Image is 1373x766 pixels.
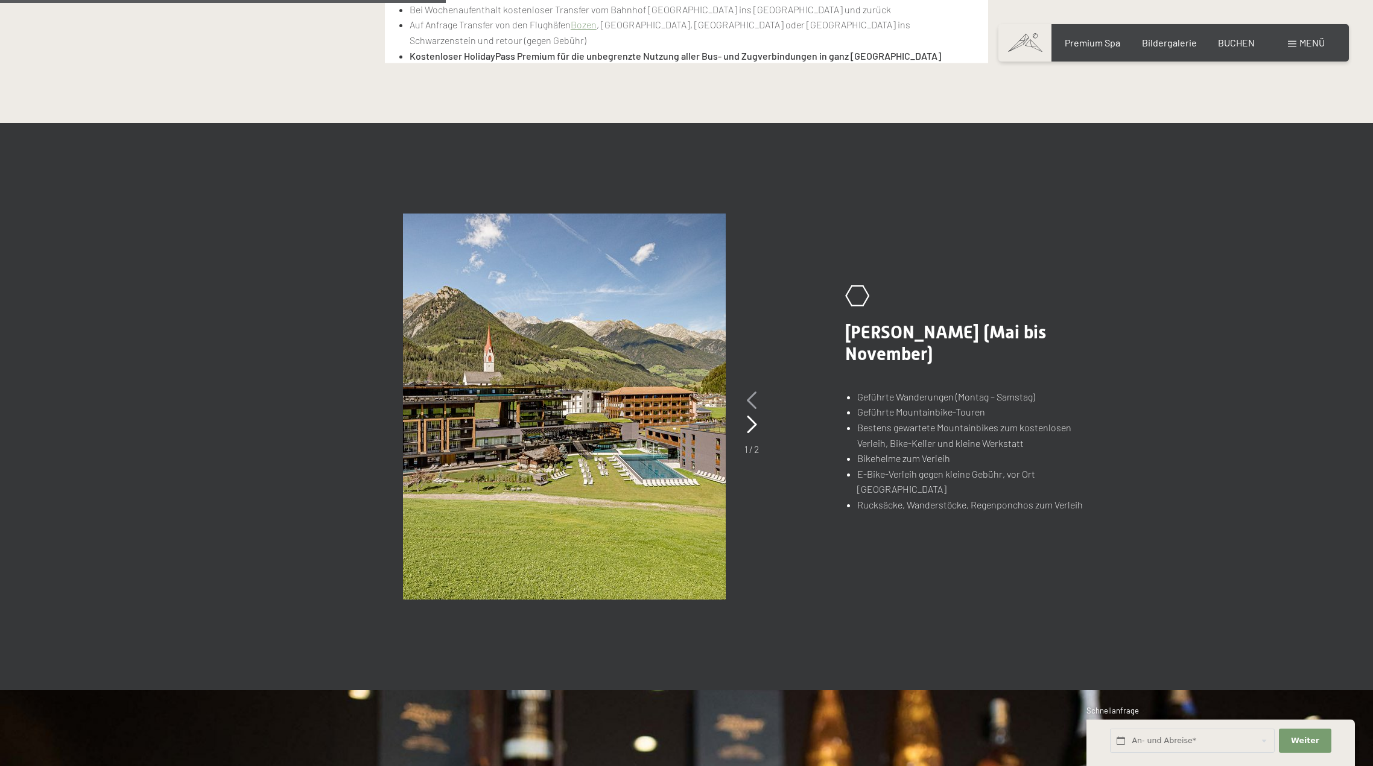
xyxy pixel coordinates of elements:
span: Schnellanfrage [1086,706,1139,715]
a: Bozen [571,19,597,30]
a: Bildergalerie [1142,37,1197,48]
strong: Kostenloser HolidayPass Premium für die unbegrenzte Nutzung aller Bus- und Zugverbindungen in gan... [410,50,941,62]
span: Weiter [1291,735,1319,746]
li: Geführte Wanderungen (Montag – Samstag) [857,389,1098,405]
li: Geführte Mountainbike-Touren [857,404,1098,420]
span: [PERSON_NAME] (Mai bis November) [845,321,1046,364]
li: Bestens gewartete Mountainbikes zum kostenlosen Verleih, Bike-Keller und kleine Werkstatt [857,420,1098,451]
li: Auf Anfrage Transfer von den Flughäfen , [GEOGRAPHIC_DATA], [GEOGRAPHIC_DATA] oder [GEOGRAPHIC_DA... [410,17,976,48]
span: Menü [1299,37,1325,48]
a: BUCHEN [1218,37,1255,48]
li: E-Bike-Verleih gegen kleine Gebühr, vor Ort [GEOGRAPHIC_DATA] [857,466,1098,497]
span: 1 [744,443,748,455]
li: Rucksäcke, Wanderstöcke, Regenponchos zum Verleih [857,497,1098,528]
a: Premium Spa [1065,37,1120,48]
li: Bikehelme zum Verleih [857,451,1098,466]
span: 2 [754,443,759,455]
button: Weiter [1279,729,1331,753]
img: Im Top-Hotel in Südtirol all inclusive urlauben [403,214,726,600]
span: / [749,443,753,455]
li: Bei Wochenaufenthalt kostenloser Transfer vom Bahnhof [GEOGRAPHIC_DATA] ins [GEOGRAPHIC_DATA] und... [410,2,976,17]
